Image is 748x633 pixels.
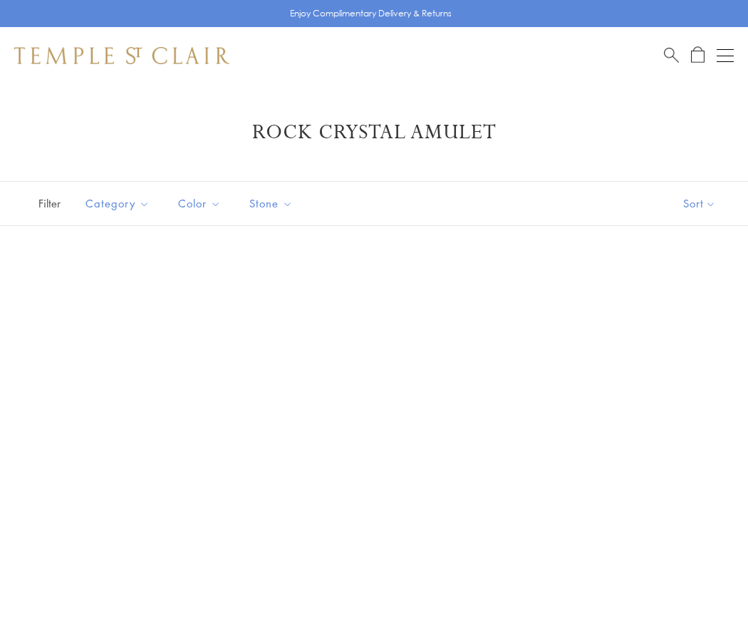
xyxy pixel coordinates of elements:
[242,195,303,212] span: Stone
[14,47,229,64] img: Temple St. Clair
[290,6,452,21] p: Enjoy Complimentary Delivery & Returns
[664,46,679,64] a: Search
[717,47,734,64] button: Open navigation
[239,187,303,220] button: Stone
[36,120,712,145] h1: Rock Crystal Amulet
[651,182,748,225] button: Show sort by
[171,195,232,212] span: Color
[75,187,160,220] button: Category
[691,46,705,64] a: Open Shopping Bag
[167,187,232,220] button: Color
[78,195,160,212] span: Category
